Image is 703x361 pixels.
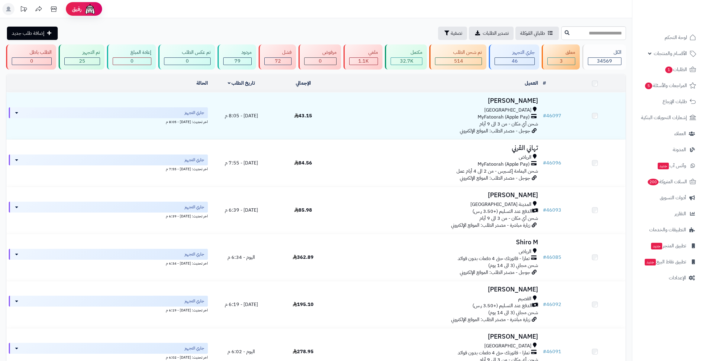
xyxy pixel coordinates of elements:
div: فشل [264,49,292,56]
span: جاري التجهيز [185,251,204,257]
span: تمارا - فاتورتك حتى 4 دفعات بدون فوائد [458,350,530,356]
div: 3 [548,58,575,65]
span: 362.89 [293,254,314,261]
div: 79 [224,58,251,65]
span: جاري التجهيز [185,110,204,116]
a: طلبات الإرجاع [636,94,699,109]
div: الكل [588,49,621,56]
h3: [PERSON_NAME] [337,286,538,293]
span: السلات المتروكة [647,177,687,186]
a: تحديثات المنصة [16,3,31,17]
a: مردود 79 [216,44,257,70]
span: تصفية [451,30,462,37]
a: المراجعات والأسئلة5 [636,78,699,93]
div: 72 [265,58,291,65]
div: 25 [65,58,99,65]
span: جوجل - مصدر الطلب: الموقع الإلكتروني [460,174,530,182]
span: شحن مجاني (3 الى 14 يوم) [488,309,538,316]
a: #46093 [543,207,561,214]
span: أدوات التسويق [660,194,686,202]
div: تم عكس الطلب [164,49,211,56]
a: لوحة التحكم [636,30,699,45]
span: الرياض [519,248,531,255]
div: 0 [12,58,51,65]
span: إضافة طلب جديد [12,30,44,37]
span: تطبيق المتجر [650,242,686,250]
img: logo-2.png [662,16,697,29]
a: إضافة طلب جديد [7,27,58,40]
a: مرفوض 0 [297,44,342,70]
a: جاري التجهيز 46 [488,44,540,70]
a: تم عكس الطلب 0 [157,44,216,70]
div: تم شحن الطلب [435,49,482,56]
div: اخر تحديث: [DATE] - 6:34 م [9,260,208,266]
div: مكتمل [391,49,422,56]
span: # [543,254,546,261]
span: تمارا - فاتورتك حتى 4 دفعات بدون فوائد [458,255,530,262]
div: معلق [547,49,575,56]
span: إشعارات التحويلات البنكية [641,113,687,122]
h3: [PERSON_NAME] [337,192,538,199]
span: 85.98 [294,207,312,214]
div: 0 [113,58,151,65]
a: تطبيق نقاط البيعجديد [636,255,699,269]
a: تم التجهيز 25 [57,44,105,70]
div: مرفوض [304,49,336,56]
a: الإعدادات [636,271,699,285]
span: اليوم - 6:02 م [227,348,255,355]
a: إشعارات التحويلات البنكية [636,110,699,125]
span: # [543,112,546,119]
span: العملاء [674,129,686,138]
span: 43.15 [294,112,312,119]
a: تصدير الطلبات [469,27,514,40]
span: 46 [512,57,518,65]
span: جاري التجهيز [185,204,204,210]
span: 195.10 [293,301,314,308]
a: التطبيقات والخدمات [636,223,699,237]
a: #46091 [543,348,561,355]
span: طلباتي المُوكلة [520,30,545,37]
span: التقارير [675,210,686,218]
a: العميل [525,80,538,87]
span: 84.56 [294,159,312,167]
a: الإجمالي [296,80,311,87]
a: معلق 3 [540,44,581,70]
span: 0 [30,57,33,65]
span: MyFatoorah (Apple Pay) [478,161,530,168]
span: تصدير الطلبات [483,30,509,37]
a: تم شحن الطلب 514 [428,44,487,70]
span: الدفع عند التسليم (+3.50 ر.س) [472,302,532,309]
span: جوجل - مصدر الطلب: الموقع الإلكتروني [460,127,530,135]
h3: تهاني القرني [337,145,538,151]
a: السلات المتروكة200 [636,174,699,189]
div: 0 [305,58,336,65]
span: زيارة مباشرة - مصدر الطلب: الموقع الإلكتروني [451,316,530,323]
span: جديد [645,259,656,265]
span: # [543,348,546,355]
span: اليوم - 6:34 م [227,254,255,261]
span: لوحة التحكم [665,33,687,42]
span: 0 [131,57,134,65]
span: جاري التجهيز [185,157,204,163]
span: [DATE] - 8:05 م [225,112,258,119]
span: 5 [645,83,652,89]
span: المراجعات والأسئلة [644,81,687,90]
a: وآتس آبجديد [636,158,699,173]
span: طلبات الإرجاع [663,97,687,106]
div: 0 [164,58,210,65]
span: الأقسام والمنتجات [654,49,687,58]
span: 514 [454,57,463,65]
span: 1 [665,67,672,73]
span: [DATE] - 7:55 م [225,159,258,167]
span: جاري التجهيز [185,298,204,304]
a: المدونة [636,142,699,157]
a: #46085 [543,254,561,261]
a: تاريخ الطلب [228,80,255,87]
span: التطبيقات والخدمات [649,226,686,234]
a: #46096 [543,159,561,167]
a: أدوات التسويق [636,190,699,205]
span: الدفع عند التسليم (+3.50 ر.س) [472,208,532,215]
span: شحن مجاني (3 الى 14 يوم) [488,262,538,269]
h3: Shiro M [337,239,538,246]
a: فشل 72 [257,44,297,70]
